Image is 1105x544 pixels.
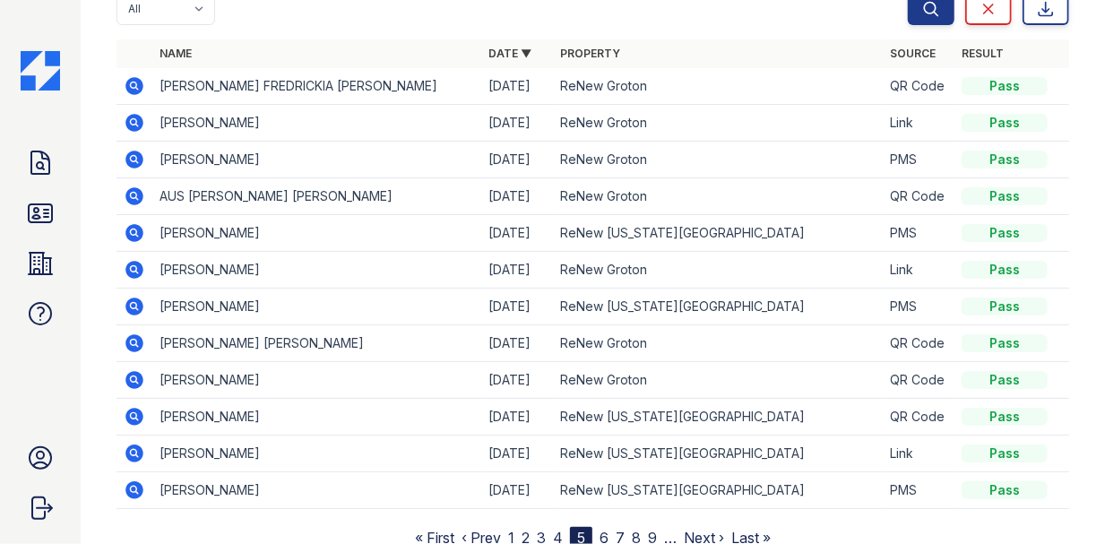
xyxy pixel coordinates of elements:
div: Pass [962,298,1048,315]
td: ReNew Groton [554,252,884,289]
td: QR Code [883,178,954,215]
td: PMS [883,215,954,252]
td: Link [883,252,954,289]
div: Pass [962,224,1048,242]
td: ReNew Groton [554,178,884,215]
td: QR Code [883,399,954,436]
a: Date ▼ [489,47,532,60]
td: PMS [883,472,954,509]
img: CE_Icon_Blue-c292c112584629df590d857e76928e9f676e5b41ef8f769ba2f05ee15b207248.png [21,51,60,91]
td: [DATE] [482,362,554,399]
td: ReNew [US_STATE][GEOGRAPHIC_DATA] [554,472,884,509]
td: QR Code [883,325,954,362]
td: QR Code [883,68,954,105]
td: [PERSON_NAME] [152,472,482,509]
a: Property [561,47,621,60]
td: ReNew [US_STATE][GEOGRAPHIC_DATA] [554,436,884,472]
td: [PERSON_NAME] [152,105,482,142]
td: ReNew [US_STATE][GEOGRAPHIC_DATA] [554,215,884,252]
div: Pass [962,408,1048,426]
td: [DATE] [482,105,554,142]
td: [PERSON_NAME] [152,289,482,325]
td: [DATE] [482,289,554,325]
td: ReNew [US_STATE][GEOGRAPHIC_DATA] [554,399,884,436]
td: [DATE] [482,436,554,472]
div: Pass [962,261,1048,279]
td: ReNew Groton [554,68,884,105]
td: [DATE] [482,215,554,252]
td: [DATE] [482,142,554,178]
td: Link [883,105,954,142]
div: Pass [962,151,1048,168]
td: PMS [883,142,954,178]
td: [PERSON_NAME] [152,399,482,436]
div: Pass [962,187,1048,205]
div: Pass [962,114,1048,132]
td: [DATE] [482,325,554,362]
td: QR Code [883,362,954,399]
td: [DATE] [482,399,554,436]
td: ReNew [US_STATE][GEOGRAPHIC_DATA] [554,289,884,325]
td: [PERSON_NAME] [152,215,482,252]
a: Result [962,47,1004,60]
td: [DATE] [482,68,554,105]
td: [DATE] [482,178,554,215]
a: Name [160,47,192,60]
td: Link [883,436,954,472]
div: Pass [962,481,1048,499]
td: [PERSON_NAME] [152,436,482,472]
td: [PERSON_NAME] [PERSON_NAME] [152,325,482,362]
td: AUS [PERSON_NAME] [PERSON_NAME] [152,178,482,215]
td: ReNew Groton [554,325,884,362]
td: [PERSON_NAME] [152,252,482,289]
a: Source [890,47,936,60]
div: Pass [962,371,1048,389]
td: [PERSON_NAME] [152,142,482,178]
td: [PERSON_NAME] FREDRICKIA [PERSON_NAME] [152,68,482,105]
div: Pass [962,77,1048,95]
td: [PERSON_NAME] [152,362,482,399]
div: Pass [962,445,1048,462]
td: ReNew Groton [554,142,884,178]
td: PMS [883,289,954,325]
div: Pass [962,334,1048,352]
td: [DATE] [482,252,554,289]
td: ReNew Groton [554,105,884,142]
td: [DATE] [482,472,554,509]
td: ReNew Groton [554,362,884,399]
